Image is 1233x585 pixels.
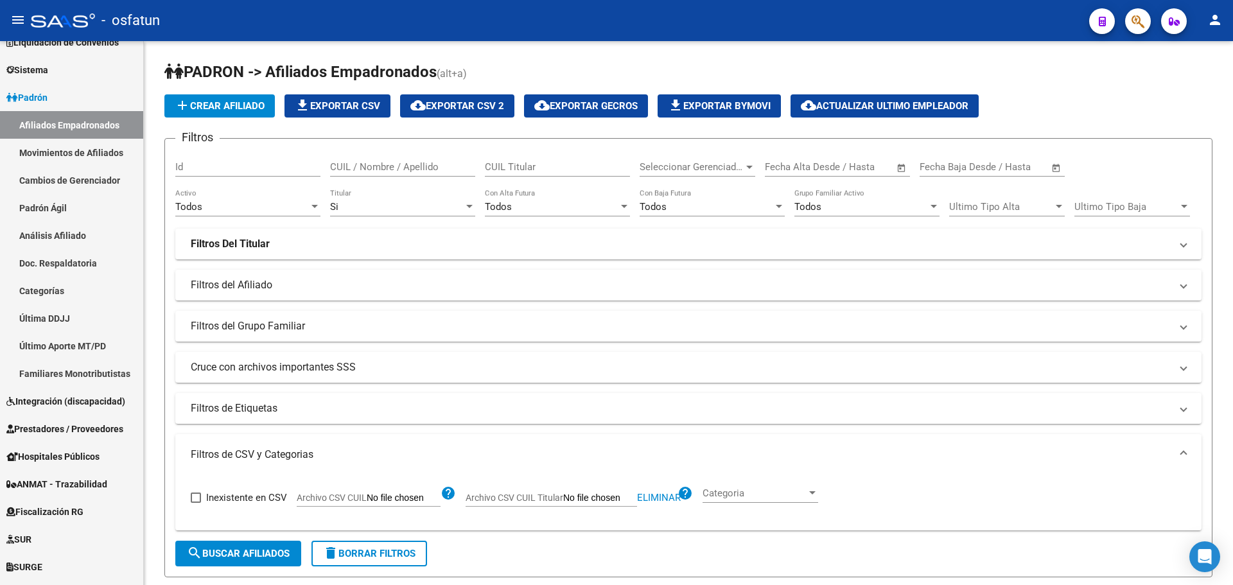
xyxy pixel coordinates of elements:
[534,98,550,113] mat-icon: cloud_download
[703,487,807,499] span: Categoria
[297,493,367,503] span: Archivo CSV CUIL
[6,560,42,574] span: SURGE
[6,63,48,77] span: Sistema
[534,100,638,112] span: Exportar GECROS
[295,98,310,113] mat-icon: file_download
[410,100,504,112] span: Exportar CSV 2
[441,485,456,501] mat-icon: help
[10,12,26,28] mat-icon: menu
[175,434,1202,475] mat-expansion-panel-header: Filtros de CSV y Categorias
[191,319,1171,333] mat-panel-title: Filtros del Grupo Familiar
[678,485,693,501] mat-icon: help
[6,450,100,464] span: Hospitales Públicos
[6,505,83,519] span: Fiscalización RG
[668,98,683,113] mat-icon: file_download
[175,201,202,213] span: Todos
[175,393,1202,424] mat-expansion-panel-header: Filtros de Etiquetas
[637,492,681,503] span: Eliminar
[6,477,107,491] span: ANMAT - Trazabilidad
[828,161,891,173] input: Fecha fin
[6,394,125,408] span: Integración (discapacidad)
[323,545,338,561] mat-icon: delete
[791,94,979,118] button: Actualizar ultimo Empleador
[175,229,1202,259] mat-expansion-panel-header: Filtros Del Titular
[367,493,441,504] input: Archivo CSV CUIL
[6,35,119,49] span: Liquidación de Convenios
[410,98,426,113] mat-icon: cloud_download
[1074,201,1178,213] span: Ultimo Tipo Baja
[330,201,338,213] span: Si
[175,100,265,112] span: Crear Afiliado
[175,352,1202,383] mat-expansion-panel-header: Cruce con archivos importantes SSS
[640,161,744,173] span: Seleccionar Gerenciador
[400,94,514,118] button: Exportar CSV 2
[175,270,1202,301] mat-expansion-panel-header: Filtros del Afiliado
[765,161,817,173] input: Fecha inicio
[801,98,816,113] mat-icon: cloud_download
[175,128,220,146] h3: Filtros
[1049,161,1064,175] button: Open calendar
[658,94,781,118] button: Exportar Bymovi
[524,94,648,118] button: Exportar GECROS
[6,91,48,105] span: Padrón
[637,494,681,502] button: Eliminar
[895,161,909,175] button: Open calendar
[563,493,637,504] input: Archivo CSV CUIL Titular
[794,201,821,213] span: Todos
[920,161,972,173] input: Fecha inicio
[311,541,427,566] button: Borrar Filtros
[175,98,190,113] mat-icon: add
[6,422,123,436] span: Prestadores / Proveedores
[191,237,270,251] strong: Filtros Del Titular
[466,493,563,503] span: Archivo CSV CUIL Titular
[191,278,1171,292] mat-panel-title: Filtros del Afiliado
[437,67,467,80] span: (alt+a)
[1189,541,1220,572] div: Open Intercom Messenger
[101,6,160,35] span: - osfatun
[175,475,1202,530] div: Filtros de CSV y Categorias
[668,100,771,112] span: Exportar Bymovi
[164,94,275,118] button: Crear Afiliado
[1207,12,1223,28] mat-icon: person
[206,490,287,505] span: Inexistente en CSV
[6,532,31,546] span: SUR
[983,161,1045,173] input: Fecha fin
[949,201,1053,213] span: Ultimo Tipo Alta
[164,63,437,81] span: PADRON -> Afiliados Empadronados
[640,201,667,213] span: Todos
[295,100,380,112] span: Exportar CSV
[485,201,512,213] span: Todos
[191,401,1171,415] mat-panel-title: Filtros de Etiquetas
[191,360,1171,374] mat-panel-title: Cruce con archivos importantes SSS
[175,311,1202,342] mat-expansion-panel-header: Filtros del Grupo Familiar
[323,548,415,559] span: Borrar Filtros
[187,545,202,561] mat-icon: search
[187,548,290,559] span: Buscar Afiliados
[801,100,968,112] span: Actualizar ultimo Empleador
[284,94,390,118] button: Exportar CSV
[191,448,1171,462] mat-panel-title: Filtros de CSV y Categorias
[175,541,301,566] button: Buscar Afiliados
